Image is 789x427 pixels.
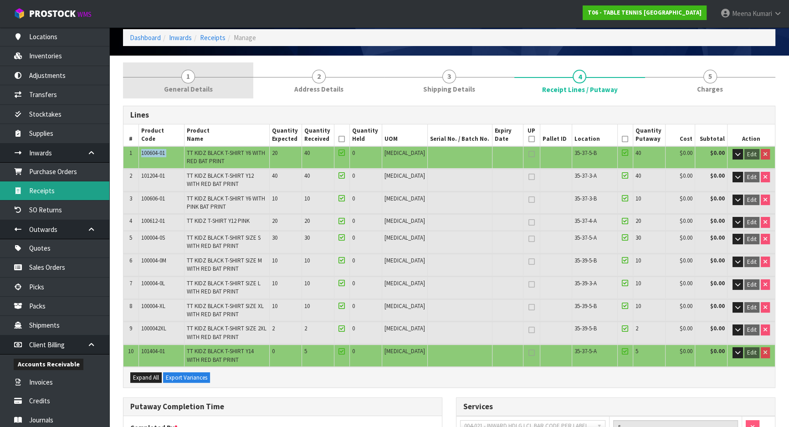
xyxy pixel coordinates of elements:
span: 0 [352,347,355,355]
span: [MEDICAL_DATA] [384,279,425,287]
span: 3 [129,195,132,202]
h3: Services [463,402,768,411]
strong: $0.00 [710,347,725,355]
button: Edit [744,324,759,335]
span: $0.00 [680,324,692,332]
span: [MEDICAL_DATA] [384,195,425,202]
span: 0 [272,347,275,355]
span: Edit [747,173,757,181]
span: Expand All [133,374,159,381]
th: UP [523,124,540,146]
span: 30 [635,234,641,242]
span: Edit [747,326,757,334]
strong: T06 - TABLE TENNIS [GEOGRAPHIC_DATA] [588,9,702,16]
span: 3 [442,70,456,83]
span: [MEDICAL_DATA] [384,324,425,332]
button: Edit [744,234,759,245]
span: 2 [129,172,132,180]
span: TT KIDZ BLACK T-SHIRT Y14 WITH RED BAT PRINT [187,347,254,363]
span: [MEDICAL_DATA] [384,217,425,225]
span: 101204-01 [141,172,165,180]
span: Edit [747,235,757,243]
span: 10 [635,279,641,287]
span: TT KIDZ BLACK T-SHIRT Y6 WITH PINK BAT PRINT [187,195,265,211]
span: 100612-01 [141,217,165,225]
span: $0.00 [680,172,692,180]
span: TT KIDZ BLACK T-SHIRT SIZE M WITH RED BAT PRINT [187,257,262,273]
span: TT KIDZ BLACK T-SHIRT Y12 WITH RED BAT PRINT [187,172,254,188]
img: cube-alt.png [14,8,25,19]
th: # [123,124,138,146]
th: Action [727,124,775,146]
span: [MEDICAL_DATA] [384,172,425,180]
strong: $0.00 [710,257,725,264]
h3: Putaway Completion Time [130,402,435,411]
span: 10 [635,302,641,310]
th: Quantity Putaway [633,124,665,146]
span: Edit [747,196,757,204]
strong: $0.00 [710,234,725,242]
span: 10 [635,195,641,202]
span: Edit [747,218,757,226]
span: 7 [129,279,132,287]
strong: $0.00 [710,195,725,202]
span: $0.00 [680,302,692,310]
span: 40 [304,149,310,157]
h3: Lines [130,111,768,119]
span: 40 [635,149,641,157]
span: [MEDICAL_DATA] [384,347,425,355]
span: 0 [352,324,355,332]
span: 0 [352,217,355,225]
button: Edit [744,257,759,268]
span: Edit [747,258,757,266]
span: 2 [635,324,638,332]
span: 5 [635,347,638,355]
span: TT KIDZ BLACK T-SHIRT SIZE L WITH RED BAT PRINT [187,279,261,295]
span: Accounts Receivable [14,359,83,370]
span: 10 [304,257,310,264]
span: 0 [352,195,355,202]
span: 6 [129,257,132,264]
span: 1000042XL [141,324,166,332]
span: 20 [272,149,277,157]
span: 100004-0L [141,279,165,287]
span: TT KIDZ BLACK T-SHIRT Y6 WITH RED BAT PRINT [187,149,265,165]
th: UOM [382,124,427,146]
strong: $0.00 [710,279,725,287]
span: 40 [635,172,641,180]
span: TT KIDZ BLACK T-SHIRT SIZE 2XL WITH RED BAT PRINT [187,324,266,340]
span: 40 [304,172,310,180]
span: General Details [164,84,213,94]
span: $0.00 [680,234,692,242]
th: Product Name [184,124,269,146]
span: Meena [732,9,751,18]
span: 101404-01 [141,347,165,355]
a: Inwards [169,33,192,42]
span: 0 [352,257,355,264]
strong: $0.00 [710,302,725,310]
span: 10 [272,195,277,202]
span: [MEDICAL_DATA] [384,257,425,264]
span: 30 [272,234,277,242]
span: [MEDICAL_DATA] [384,234,425,242]
span: 0 [352,302,355,310]
span: Edit [747,281,757,288]
a: T06 - TABLE TENNIS [GEOGRAPHIC_DATA] [583,5,707,20]
span: 40 [272,172,277,180]
th: Serial No. / Batch No. [427,124,492,146]
strong: $0.00 [710,149,725,157]
span: 5 [304,347,307,355]
button: Edit [744,172,759,183]
span: $0.00 [680,217,692,225]
span: 2 [304,324,307,332]
span: 35-39-5-B [574,302,597,310]
span: 20 [304,217,310,225]
th: Quantity Held [349,124,382,146]
th: Quantity Received [302,124,334,146]
button: Expand All [130,372,162,383]
span: ProStock [29,8,76,20]
span: 8 [129,302,132,310]
span: $0.00 [680,347,692,355]
span: 35-39-5-B [574,257,597,264]
span: 35-37-3-A [574,172,597,180]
